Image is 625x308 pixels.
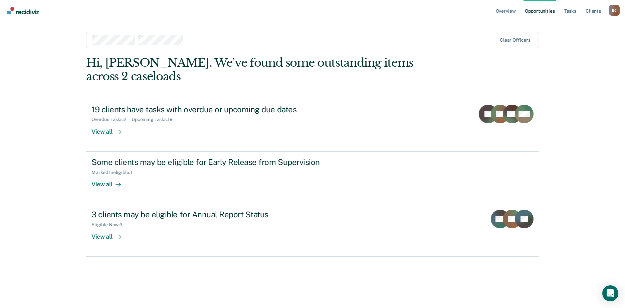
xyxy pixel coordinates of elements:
[91,105,326,114] div: 19 clients have tasks with overdue or upcoming due dates
[91,175,129,188] div: View all
[86,152,539,204] a: Some clients may be eligible for Early Release from SupervisionMarked Ineligible:1View all
[91,170,137,175] div: Marked Ineligible : 1
[500,37,531,43] div: Clear officers
[91,117,132,122] div: Overdue Tasks : 2
[609,5,620,16] div: E C
[91,157,326,167] div: Some clients may be eligible for Early Release from Supervision
[602,285,618,301] div: Open Intercom Messenger
[7,7,39,14] img: Recidiviz
[91,228,129,241] div: View all
[86,99,539,152] a: 19 clients have tasks with overdue or upcoming due datesOverdue Tasks:2Upcoming Tasks:19View all
[91,222,128,228] div: Eligible Now : 3
[91,122,129,135] div: View all
[91,210,326,219] div: 3 clients may be eligible for Annual Report Status
[609,5,620,16] button: Profile dropdown button
[132,117,178,122] div: Upcoming Tasks : 19
[86,56,448,83] div: Hi, [PERSON_NAME]. We’ve found some outstanding items across 2 caseloads
[86,204,539,257] a: 3 clients may be eligible for Annual Report StatusEligible Now:3View all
